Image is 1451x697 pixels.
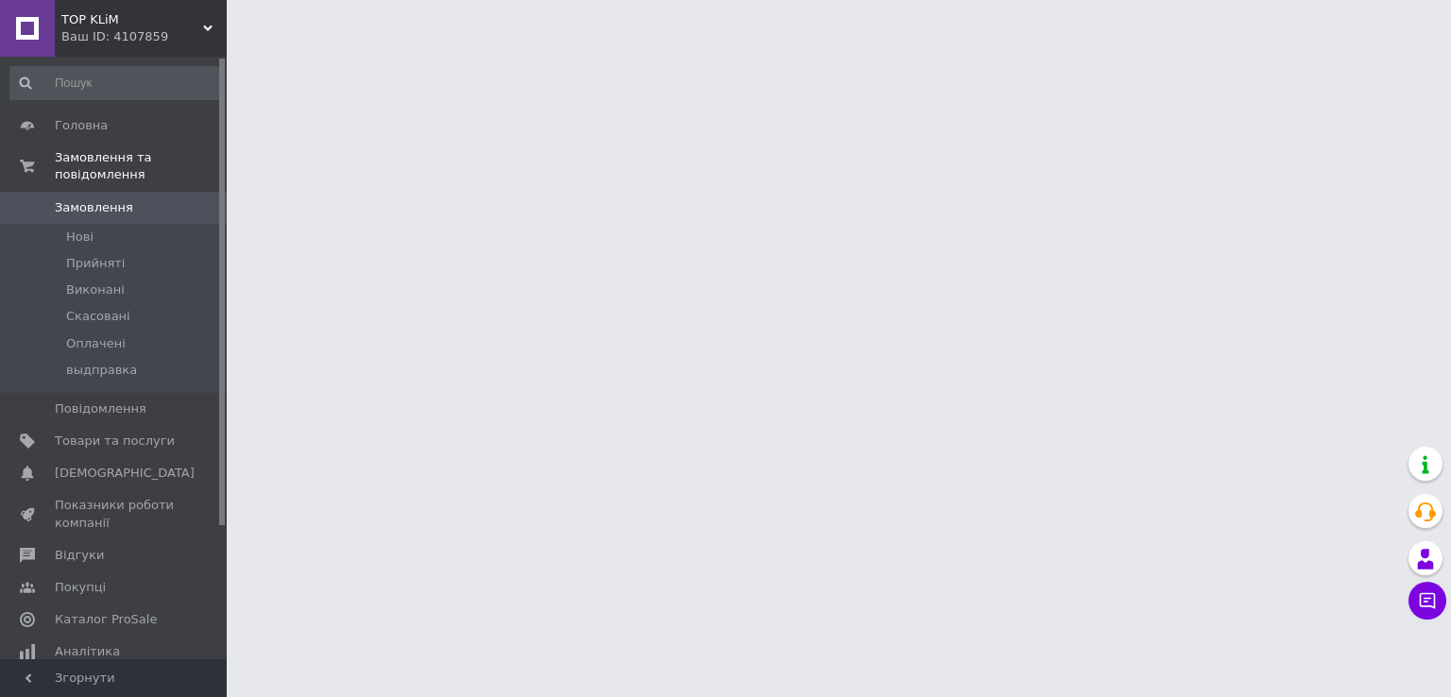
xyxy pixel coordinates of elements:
span: Оплачені [66,335,126,352]
span: Замовлення [55,199,133,216]
span: [DEMOGRAPHIC_DATA] [55,465,195,482]
span: Покупці [55,579,106,596]
span: Нові [66,229,94,246]
span: Показники роботи компанії [55,497,175,531]
input: Пошук [9,66,223,100]
span: Каталог ProSale [55,611,157,628]
span: Скасовані [66,308,130,325]
div: Ваш ID: 4107859 [61,28,227,45]
span: TOP KLiM [61,11,203,28]
span: Відгуки [55,547,104,564]
span: выдправка [66,362,137,379]
span: Замовлення та повідомлення [55,149,227,183]
span: Товари та послуги [55,433,175,450]
span: Прийняті [66,255,125,272]
span: Головна [55,117,108,134]
span: Аналітика [55,643,120,660]
button: Чат з покупцем [1408,582,1446,620]
span: Виконані [66,281,125,298]
span: Повідомлення [55,400,146,417]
